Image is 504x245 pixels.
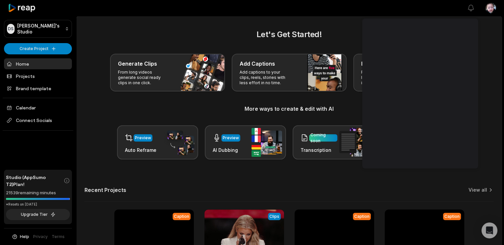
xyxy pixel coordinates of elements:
div: Open Intercom Messenger [481,222,497,238]
a: Calendar [4,102,72,113]
a: Brand template [4,83,72,94]
button: Upgrade Tier [6,209,70,220]
a: Privacy [33,234,48,240]
h3: More ways to create & edit with AI [84,105,494,113]
img: transcription.png [339,128,370,156]
span: Connect Socials [4,114,72,126]
img: ai_dubbing.png [252,128,282,157]
button: Create Project [4,43,72,54]
h3: Generate Clips [118,60,157,68]
a: View all [469,187,487,193]
button: Help [12,234,29,240]
p: [PERSON_NAME]'s Studio [17,23,62,35]
a: Terms [52,234,65,240]
h3: Add Captions [240,60,275,68]
span: Studio (AppSumo T2) Plan! [6,174,64,188]
a: Projects [4,71,72,82]
div: DS [7,24,15,34]
h3: Transcription [301,147,337,153]
h3: AI Dubbing [213,147,240,153]
p: Add captions to your clips, reels, stories with less effort in no time. [240,70,291,86]
h2: Let's Get Started! [84,29,494,40]
span: Help [20,234,29,240]
p: Forget hours of editing, let AI do the work for you in few minutes. [361,70,413,86]
img: auto_reframe.png [164,130,194,155]
div: Preview [135,135,151,141]
h3: Auto Reframe [125,147,156,153]
h3: Edit Videos [361,60,390,68]
a: Home [4,58,72,69]
div: 21539 remaining minutes [6,190,70,196]
h2: Recent Projects [84,187,126,193]
p: From long videos generate social ready clips in one click. [118,70,169,86]
div: *Resets on [DATE] [6,202,70,207]
div: Preview [223,135,239,141]
div: Coming soon [310,132,336,144]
